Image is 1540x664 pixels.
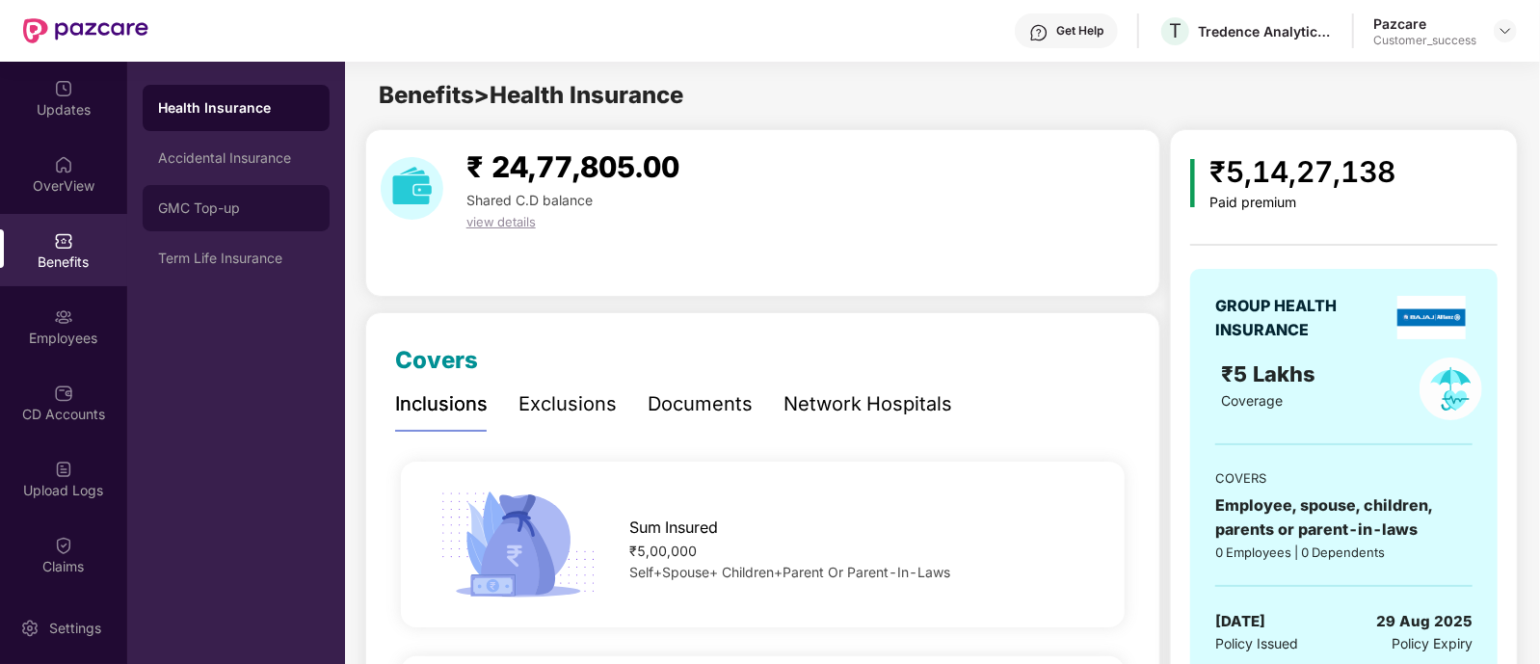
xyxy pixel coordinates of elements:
[630,516,719,540] span: Sum Insured
[158,150,314,166] div: Accidental Insurance
[1397,296,1466,339] img: insurerLogo
[20,619,40,638] img: svg+xml;base64,PHN2ZyBpZD0iU2V0dGluZy0yMHgyMCIgeG1sbnM9Imh0dHA6Ly93d3cudzMub3JnLzIwMDAvc3ZnIiB3aW...
[630,541,1093,562] div: ₹5,00,000
[1215,493,1473,542] div: Employee, spouse, children, parents or parent-in-laws
[54,155,73,174] img: svg+xml;base64,PHN2ZyBpZD0iSG9tZSIgeG1sbnM9Imh0dHA6Ly93d3cudzMub3JnLzIwMDAvc3ZnIiB3aWR0aD0iMjAiIG...
[54,231,73,251] img: svg+xml;base64,PHN2ZyBpZD0iQmVuZWZpdHMiIHhtbG5zPSJodHRwOi8vd3d3LnczLm9yZy8yMDAwL3N2ZyIgd2lkdGg9Ij...
[395,389,488,419] div: Inclusions
[1215,633,1298,654] span: Policy Issued
[54,79,73,98] img: svg+xml;base64,PHN2ZyBpZD0iVXBkYXRlZCIgeG1sbnM9Imh0dHA6Ly93d3cudzMub3JnLzIwMDAvc3ZnIiB3aWR0aD0iMj...
[1376,610,1473,633] span: 29 Aug 2025
[1210,195,1396,211] div: Paid premium
[1169,19,1182,42] span: T
[1221,392,1283,409] span: Coverage
[43,619,107,638] div: Settings
[1392,633,1473,654] span: Policy Expiry
[1210,149,1396,195] div: ₹5,14,27,138
[54,307,73,327] img: svg+xml;base64,PHN2ZyBpZD0iRW1wbG95ZWVzIiB4bWxucz0iaHR0cDovL3d3dy53My5vcmcvMjAwMC9zdmciIHdpZHRoPS...
[158,98,314,118] div: Health Insurance
[1373,14,1476,33] div: Pazcare
[1215,543,1473,562] div: 0 Employees | 0 Dependents
[1215,468,1473,488] div: COVERS
[395,346,478,374] span: Covers
[379,81,683,109] span: Benefits > Health Insurance
[381,157,443,220] img: download
[23,18,148,43] img: New Pazcare Logo
[518,389,617,419] div: Exclusions
[1215,610,1265,633] span: [DATE]
[1029,23,1049,42] img: svg+xml;base64,PHN2ZyBpZD0iSGVscC0zMngzMiIgeG1sbnM9Imh0dHA6Ly93d3cudzMub3JnLzIwMDAvc3ZnIiB3aWR0aD...
[158,251,314,266] div: Term Life Insurance
[54,384,73,403] img: svg+xml;base64,PHN2ZyBpZD0iQ0RfQWNjb3VudHMiIGRhdGEtbmFtZT0iQ0QgQWNjb3VudHMiIHhtbG5zPSJodHRwOi8vd3...
[648,389,753,419] div: Documents
[466,214,536,229] span: view details
[54,536,73,555] img: svg+xml;base64,PHN2ZyBpZD0iQ2xhaW0iIHhtbG5zPSJodHRwOi8vd3d3LnczLm9yZy8yMDAwL3N2ZyIgd2lkdGg9IjIwIi...
[1190,159,1195,207] img: icon
[1056,23,1103,39] div: Get Help
[434,486,603,603] img: icon
[1420,358,1482,420] img: policyIcon
[466,192,593,208] span: Shared C.D balance
[158,200,314,216] div: GMC Top-up
[1215,294,1384,342] div: GROUP HEALTH INSURANCE
[466,149,679,184] span: ₹ 24,77,805.00
[1198,22,1333,40] div: Tredence Analytics Solutions Private Limited
[54,460,73,479] img: svg+xml;base64,PHN2ZyBpZD0iVXBsb2FkX0xvZ3MiIGRhdGEtbmFtZT0iVXBsb2FkIExvZ3MiIHhtbG5zPSJodHRwOi8vd3...
[1498,23,1513,39] img: svg+xml;base64,PHN2ZyBpZD0iRHJvcGRvd24tMzJ4MzIiIHhtbG5zPSJodHRwOi8vd3d3LnczLm9yZy8yMDAwL3N2ZyIgd2...
[630,564,951,580] span: Self+Spouse+ Children+Parent Or Parent-In-Laws
[1373,33,1476,48] div: Customer_success
[1221,361,1321,386] span: ₹5 Lakhs
[783,389,952,419] div: Network Hospitals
